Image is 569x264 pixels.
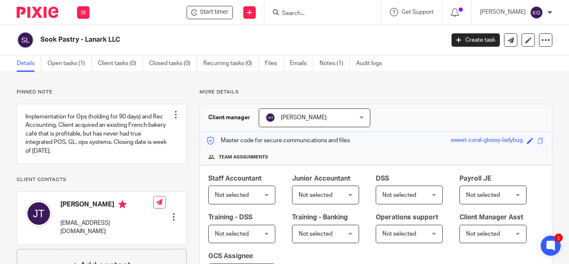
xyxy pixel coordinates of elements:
[480,8,526,16] p: [PERSON_NAME]
[382,231,416,237] span: Not selected
[376,214,438,221] span: Operations support
[149,55,197,72] a: Closed tasks (0)
[452,33,500,47] a: Create task
[208,253,253,259] span: GCS Assignee
[281,115,327,121] span: [PERSON_NAME]
[356,55,388,72] a: Audit logs
[47,55,92,72] a: Open tasks (1)
[219,154,268,161] span: Team assignments
[466,192,500,198] span: Not selected
[459,214,523,221] span: Client Manager Asst
[60,200,153,211] h4: [PERSON_NAME]
[290,55,313,72] a: Emails
[382,192,416,198] span: Not selected
[60,219,153,236] p: [EMAIL_ADDRESS][DOMAIN_NAME]
[554,234,563,242] div: 1
[215,231,249,237] span: Not selected
[208,175,262,182] span: Staff Accountant
[206,136,350,145] p: Master code for secure communications and files
[292,175,350,182] span: Junior Accountant
[17,7,58,18] img: Pixie
[200,8,228,17] span: Start timer
[17,55,41,72] a: Details
[466,231,500,237] span: Not selected
[187,6,233,19] div: Sook Pastry - Lanark LLC
[208,214,252,221] span: Training - DSS
[17,176,187,183] p: Client contacts
[17,31,34,49] img: svg%3E
[40,35,359,44] h2: Sook Pastry - Lanark LLC
[208,113,250,122] h3: Client manager
[17,89,187,96] p: Pinned note
[402,9,434,15] span: Get Support
[215,192,249,198] span: Not selected
[281,10,356,18] input: Search
[118,200,127,209] i: Primary
[530,6,543,19] img: svg%3E
[25,200,52,227] img: svg%3E
[299,192,332,198] span: Not selected
[265,113,275,123] img: svg%3E
[299,231,332,237] span: Not selected
[203,55,259,72] a: Recurring tasks (0)
[376,175,389,182] span: DSS
[292,214,348,221] span: Training - Banking
[98,55,143,72] a: Client tasks (0)
[459,175,492,182] span: Payroll JE
[200,89,552,96] p: More details
[451,136,523,146] div: sweet-coral-glossy-ladybug
[319,55,350,72] a: Notes (1)
[265,55,284,72] a: Files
